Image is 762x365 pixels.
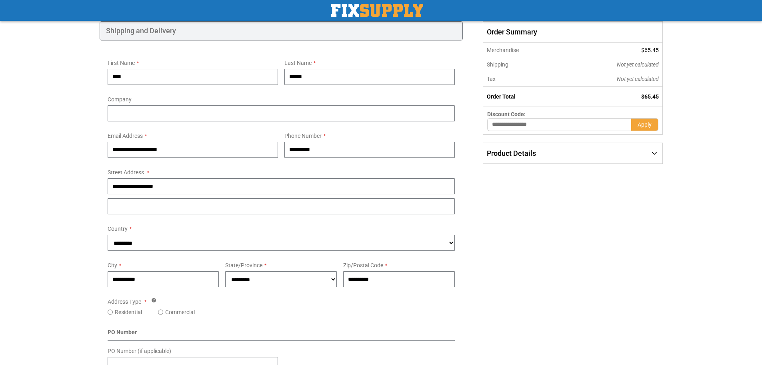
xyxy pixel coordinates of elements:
div: Shipping and Delivery [100,21,463,40]
span: Not yet calculated [617,61,659,68]
span: Discount Code: [487,111,526,117]
div: PO Number [108,328,455,341]
span: PO Number (if applicable) [108,348,171,354]
span: Product Details [487,149,536,157]
label: Residential [115,308,142,316]
span: State/Province [225,262,262,268]
img: Fix Industrial Supply [331,4,423,17]
span: Company [108,96,132,103]
span: Country [108,226,128,232]
button: Apply [631,118,658,131]
th: Tax [483,72,563,87]
th: Merchandise [483,43,563,57]
strong: Order Total [487,93,516,100]
span: Email Address [108,133,143,139]
span: Shipping [487,61,508,68]
span: Phone Number [284,133,322,139]
span: Street Address [108,169,144,175]
span: Apply [638,121,652,128]
span: Address Type [108,298,141,305]
span: $65.45 [641,93,659,100]
span: $65.45 [641,47,659,53]
span: Zip/Postal Code [343,262,383,268]
span: First Name [108,60,135,66]
label: Commercial [165,308,195,316]
span: Last Name [284,60,312,66]
span: Not yet calculated [617,76,659,82]
span: Order Summary [483,21,662,43]
span: City [108,262,117,268]
a: store logo [331,4,423,17]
